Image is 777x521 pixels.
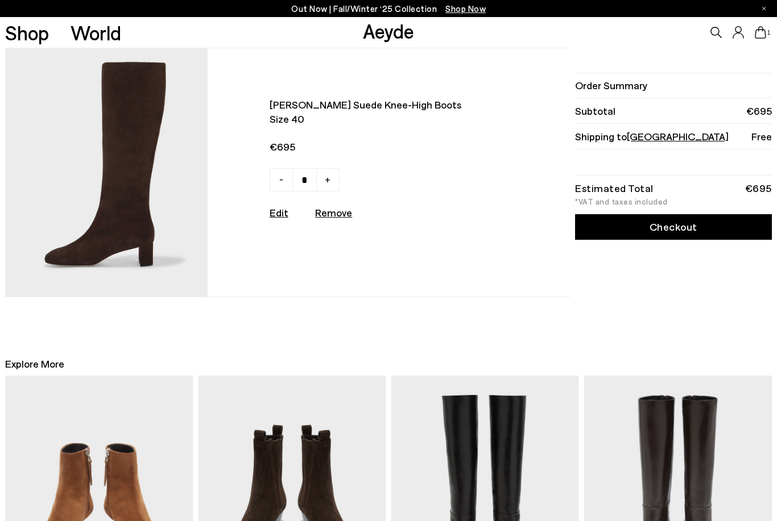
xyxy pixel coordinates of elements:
[315,206,352,219] u: Remove
[766,30,772,36] span: 1
[627,130,729,143] span: [GEOGRAPHIC_DATA]
[325,172,330,186] span: +
[5,23,49,43] a: Shop
[316,168,340,191] a: +
[575,73,772,98] li: Order Summary
[745,184,772,192] div: €695
[575,198,772,206] div: *VAT and taxes included
[746,104,772,118] span: €695
[291,2,486,16] p: Out Now | Fall/Winter ‘25 Collection
[575,130,729,144] span: Shipping to
[755,26,766,39] a: 1
[71,23,121,43] a: World
[5,48,207,297] img: AEYDE_MARTYCOWSUEDELEATHERMOKA_1_94c38f14-b260-4863-b78e-4b0ba909ef28_580x.jpg
[751,130,772,144] span: Free
[575,98,772,124] li: Subtotal
[270,112,490,126] span: Size 40
[575,214,772,240] a: Checkout
[270,206,288,219] a: Edit
[270,98,490,112] span: [PERSON_NAME] suede knee-high boots
[270,140,490,154] span: €695
[445,3,486,14] span: Navigate to /collections/new-in
[279,172,283,186] span: -
[270,168,293,191] a: -
[363,19,414,43] a: Aeyde
[575,184,654,192] div: Estimated Total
